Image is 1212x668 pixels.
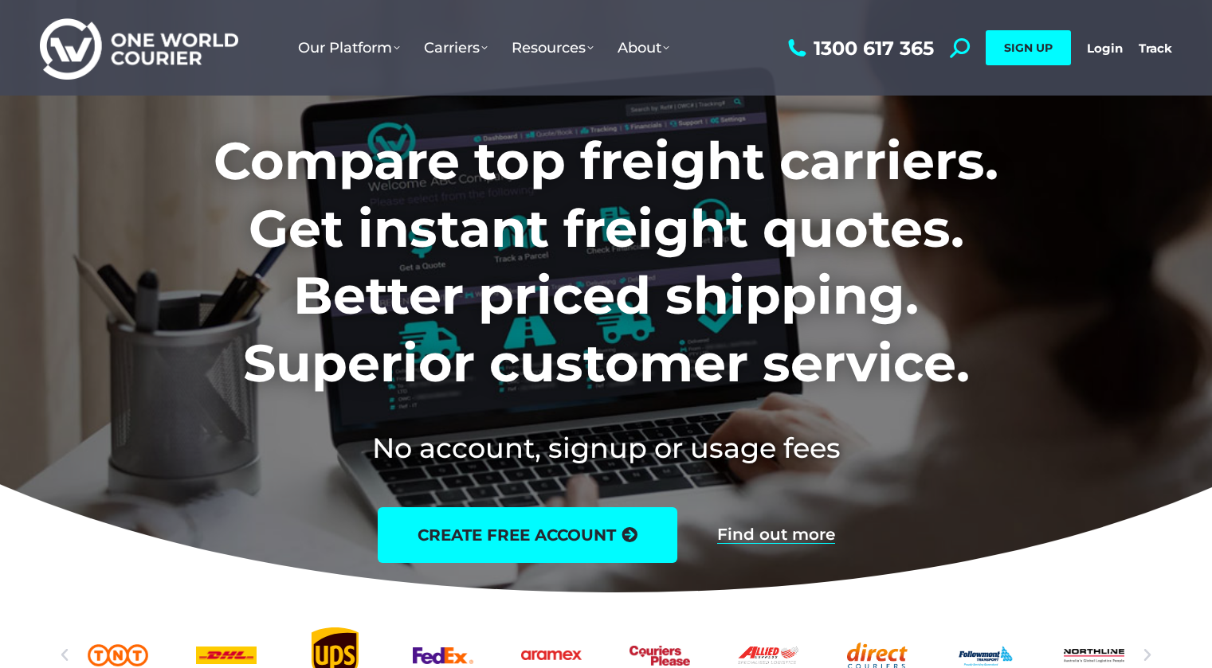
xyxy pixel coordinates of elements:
a: 1300 617 365 [784,38,934,58]
span: Carriers [424,39,488,57]
a: Find out more [717,526,835,544]
h1: Compare top freight carriers. Get instant freight quotes. Better priced shipping. Superior custom... [108,127,1104,397]
a: Resources [500,23,606,72]
img: One World Courier [40,16,238,80]
a: create free account [378,507,677,563]
span: About [618,39,669,57]
a: Login [1087,41,1123,56]
span: Resources [512,39,594,57]
span: Our Platform [298,39,400,57]
a: Carriers [412,23,500,72]
span: SIGN UP [1004,41,1053,55]
h2: No account, signup or usage fees [108,428,1104,467]
a: Our Platform [286,23,412,72]
a: Track [1139,41,1172,56]
a: SIGN UP [986,30,1071,65]
a: About [606,23,681,72]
